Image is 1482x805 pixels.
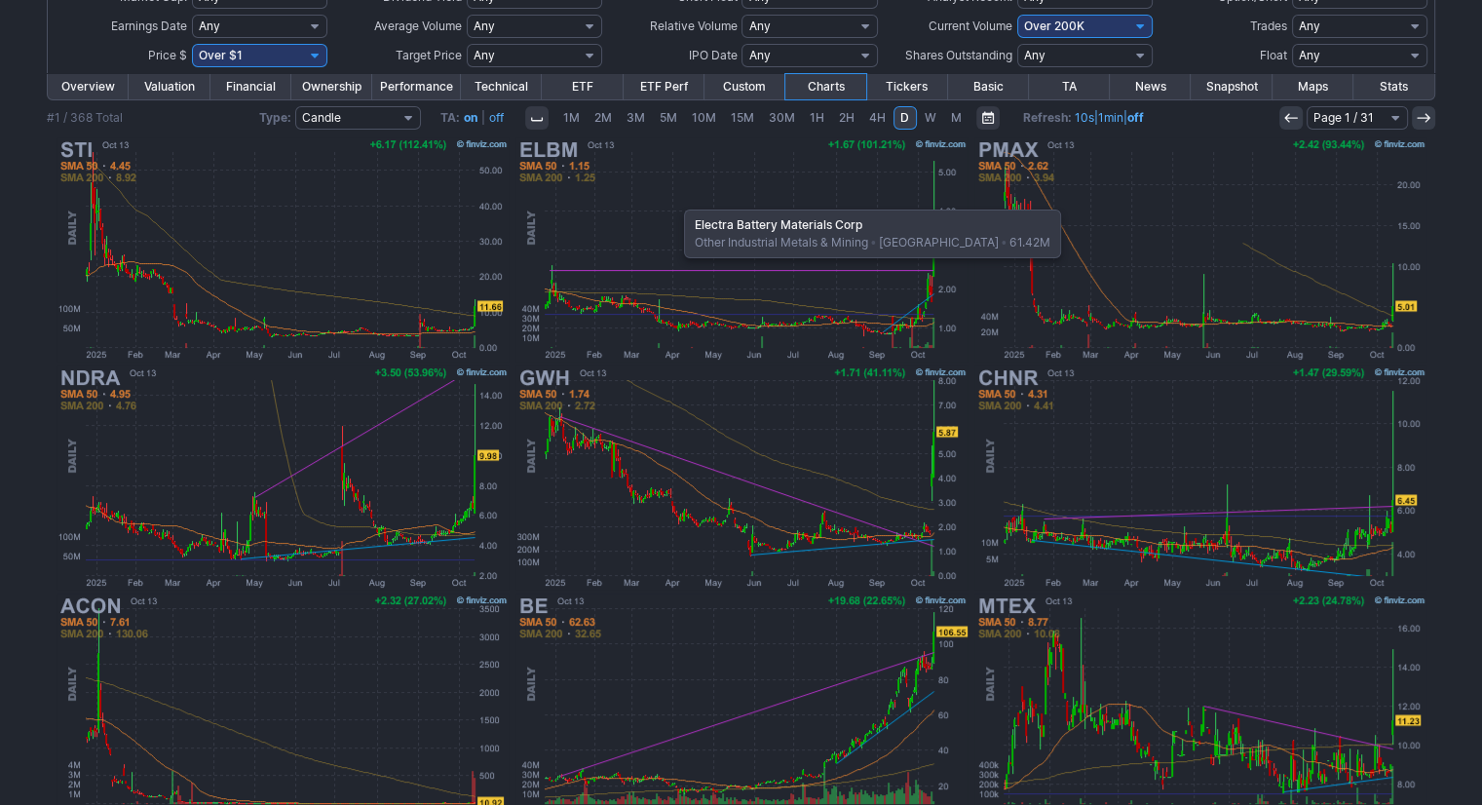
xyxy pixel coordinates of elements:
span: 30M [769,110,795,125]
span: 4H [869,110,886,125]
a: Technical [461,74,542,99]
span: • [999,235,1009,249]
a: 5M [653,106,684,130]
span: W [925,110,936,125]
div: Other Industrial Metals & Mining [GEOGRAPHIC_DATA] 61.42M [684,210,1061,258]
span: Average Volume [374,19,462,33]
a: ETF Perf [624,74,704,99]
a: TA [1029,74,1110,99]
a: Valuation [129,74,209,99]
a: 2M [588,106,619,130]
a: 10M [685,106,723,130]
a: Maps [1273,74,1353,99]
b: Type: [259,110,291,125]
a: 15M [724,106,761,130]
a: on [464,110,477,125]
span: • [868,235,879,249]
span: 15M [731,110,754,125]
span: IPO Date [688,48,737,62]
a: Custom [704,74,785,99]
a: off [1127,110,1144,125]
span: | | [1023,108,1144,128]
button: Range [976,106,1000,130]
img: NDRA - ENDRA Life Sciences Inc - Stock Price Chart [55,364,511,592]
img: ELBM - Electra Battery Materials Corp - Stock Price Chart [513,135,969,364]
a: 2H [832,106,861,130]
a: ETF [542,74,623,99]
span: 10M [692,110,716,125]
span: Shares Outstanding [905,48,1012,62]
span: 2M [594,110,612,125]
img: GWH - ESS Tech Inc - Stock Price Chart [513,364,969,592]
span: 2H [839,110,855,125]
b: Electra Battery Materials Corp [695,217,862,232]
a: Financial [210,74,291,99]
span: 3M [627,110,645,125]
a: W [918,106,943,130]
a: Stats [1353,74,1434,99]
span: 1M [563,110,580,125]
span: Price $ [148,48,187,62]
a: Overview [48,74,129,99]
a: Ownership [291,74,372,99]
span: | [481,110,485,125]
span: M [951,110,962,125]
span: Float [1260,48,1287,62]
img: CHNR - China Natural Resources Inc - Stock Price Chart [972,364,1428,592]
b: TA: [440,110,460,125]
a: 1min [1098,110,1123,125]
span: Target Price [396,48,462,62]
a: News [1110,74,1191,99]
a: 1M [556,106,587,130]
b: Refresh: [1023,110,1072,125]
img: PMAX - Powell Max Ltd - Stock Price Chart [972,135,1428,364]
a: 10s [1075,110,1094,125]
span: 5M [660,110,677,125]
span: D [900,110,909,125]
a: 30M [762,106,802,130]
a: Performance [372,74,461,99]
a: 1H [803,106,831,130]
a: Charts [785,74,866,99]
span: 1H [810,110,824,125]
div: #1 / 368 Total [47,108,123,128]
a: 3M [620,106,652,130]
a: off [489,110,504,125]
span: Current Volume [929,19,1012,33]
button: Interval [525,106,549,130]
span: Trades [1250,19,1287,33]
a: D [893,106,917,130]
img: STI - Solidion Technology Inc - Stock Price Chart [55,135,511,364]
a: Basic [948,74,1029,99]
a: M [944,106,969,130]
a: 4H [862,106,893,130]
a: Tickers [866,74,947,99]
a: Snapshot [1191,74,1272,99]
span: Relative Volume [649,19,737,33]
span: Earnings Date [111,19,187,33]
